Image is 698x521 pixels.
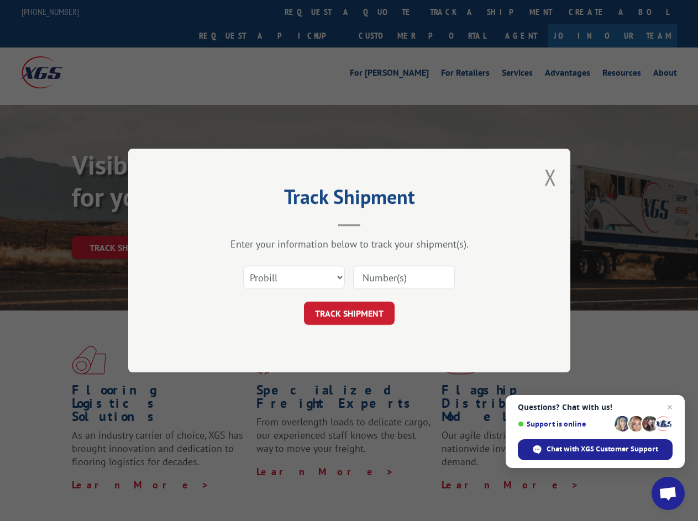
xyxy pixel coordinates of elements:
[518,403,673,412] span: Questions? Chat with us!
[544,162,557,192] button: Close modal
[183,189,515,210] h2: Track Shipment
[304,302,395,325] button: TRACK SHIPMENT
[547,444,658,454] span: Chat with XGS Customer Support
[652,477,685,510] div: Open chat
[663,401,676,414] span: Close chat
[518,420,611,428] span: Support is online
[183,238,515,250] div: Enter your information below to track your shipment(s).
[518,439,673,460] div: Chat with XGS Customer Support
[353,266,455,289] input: Number(s)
